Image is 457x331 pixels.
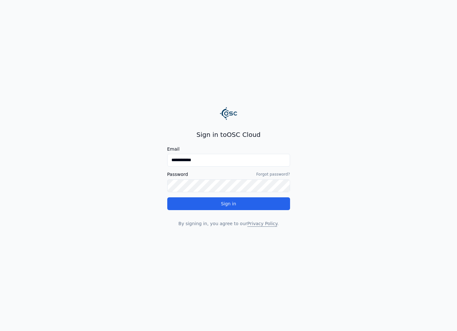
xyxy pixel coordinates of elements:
[167,172,188,177] label: Password
[167,147,290,151] label: Email
[167,220,290,227] p: By signing in, you agree to our .
[256,172,290,177] a: Forgot password?
[247,221,277,226] a: Privacy Policy
[167,130,290,139] h2: Sign in to OSC Cloud
[167,197,290,210] button: Sign in
[220,105,238,122] img: Logo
